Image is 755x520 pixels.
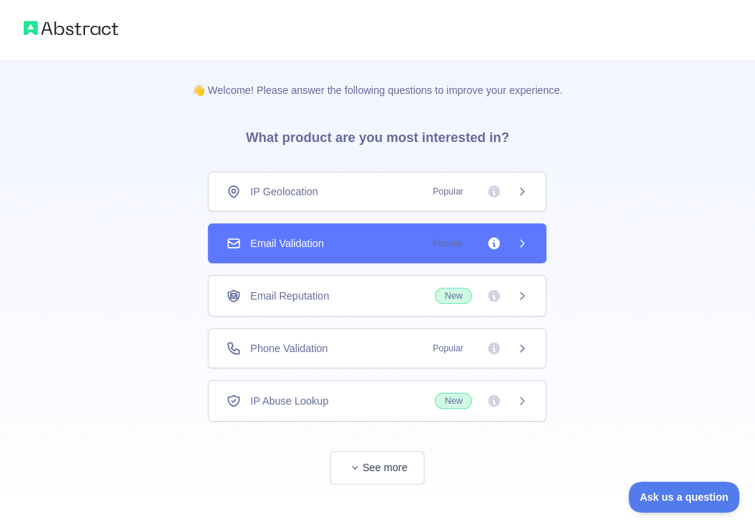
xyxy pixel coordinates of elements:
[330,451,424,484] button: See more
[250,394,328,408] span: IP Abuse Lookup
[250,341,328,356] span: Phone Validation
[250,236,323,251] span: Email Validation
[629,482,740,513] iframe: Toggle Customer Support
[435,393,472,409] span: New
[424,236,472,251] span: Popular
[169,59,586,98] p: 👋 Welcome! Please answer the following questions to improve your experience.
[24,18,118,38] img: Abstract logo
[424,184,472,199] span: Popular
[222,98,532,172] h3: What product are you most interested in?
[250,184,318,199] span: IP Geolocation
[424,341,472,356] span: Popular
[435,288,472,304] span: New
[250,288,329,303] span: Email Reputation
